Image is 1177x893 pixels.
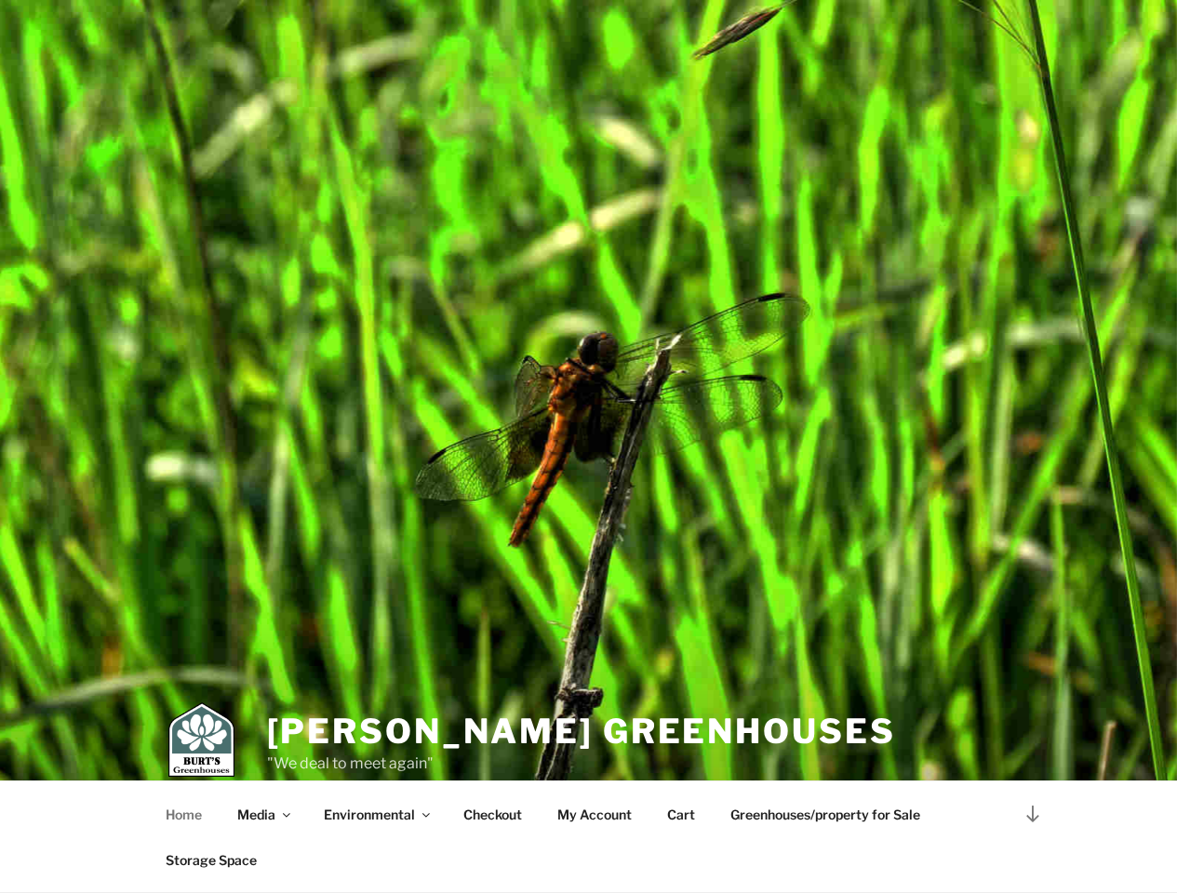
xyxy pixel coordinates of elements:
[150,792,219,837] a: Home
[150,792,1028,883] nav: Top Menu
[150,837,274,883] a: Storage Space
[168,702,234,777] img: Burt's Greenhouses
[651,792,712,837] a: Cart
[715,792,937,837] a: Greenhouses/property for Sale
[448,792,539,837] a: Checkout
[267,711,896,752] a: [PERSON_NAME] Greenhouses
[221,792,305,837] a: Media
[267,753,896,775] p: "We deal to meet again"
[542,792,649,837] a: My Account
[308,792,445,837] a: Environmental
